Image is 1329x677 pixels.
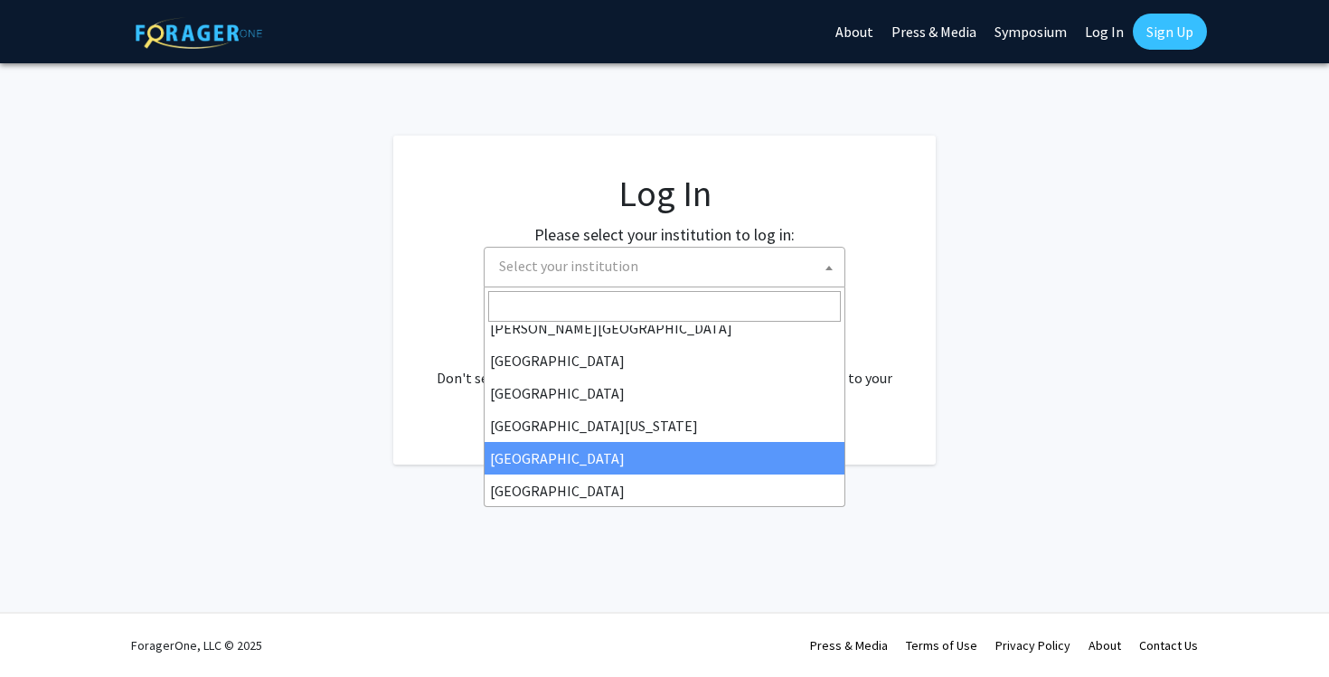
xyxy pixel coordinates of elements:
label: Please select your institution to log in: [534,222,795,247]
li: [GEOGRAPHIC_DATA] [485,442,844,475]
a: Terms of Use [906,637,977,653]
a: Privacy Policy [995,637,1070,653]
div: No account? . Don't see your institution? about bringing ForagerOne to your institution. [429,324,900,410]
li: [PERSON_NAME][GEOGRAPHIC_DATA] [485,312,844,344]
li: [GEOGRAPHIC_DATA] [485,377,844,409]
div: ForagerOne, LLC © 2025 [131,614,262,677]
li: [GEOGRAPHIC_DATA][US_STATE] [485,409,844,442]
h1: Log In [429,172,900,215]
li: [GEOGRAPHIC_DATA] [485,344,844,377]
a: Sign Up [1133,14,1207,50]
img: ForagerOne Logo [136,17,262,49]
li: [GEOGRAPHIC_DATA] [485,475,844,507]
span: Select your institution [499,257,638,275]
iframe: Chat [14,596,77,663]
span: Select your institution [484,247,845,287]
a: Press & Media [810,637,888,653]
a: About [1089,637,1121,653]
input: Search [488,291,841,322]
a: Contact Us [1139,637,1198,653]
span: Select your institution [492,248,844,285]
